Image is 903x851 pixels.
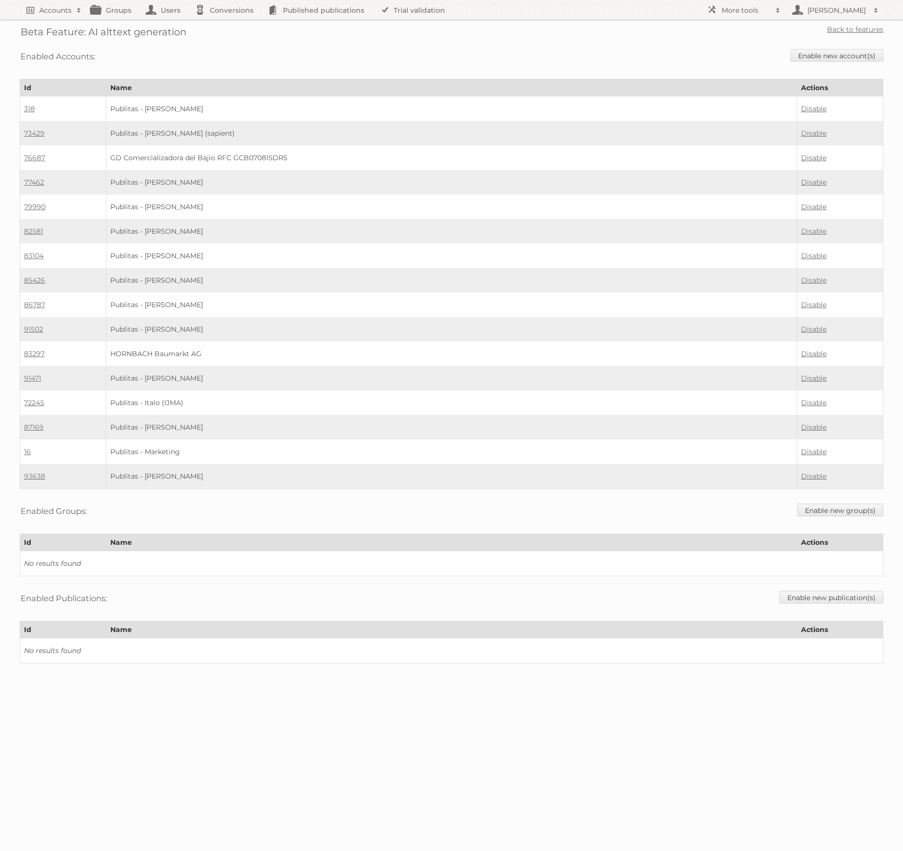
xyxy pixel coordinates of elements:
a: Enable new account(s) [790,49,883,62]
a: Back to features [827,25,883,34]
th: Actions [797,621,883,638]
td: Publitas - [PERSON_NAME] [106,415,797,439]
td: Publitas - [PERSON_NAME] [106,195,797,219]
h2: Accounts [39,5,72,15]
a: Disable [801,423,827,432]
a: Disable [801,374,827,383]
i: No results found [24,559,81,568]
i: No results found [24,646,81,655]
a: 85426 [24,276,45,285]
a: Disable [801,104,827,113]
h2: More tools [722,5,771,15]
th: Name [106,79,797,97]
h3: Enabled Groups: [21,504,87,518]
td: GD Comercializadora del Bajio RFC GCB070815DR5 [106,146,797,170]
a: 318 [24,104,35,113]
a: 83104 [24,251,44,260]
a: 86787 [24,300,45,309]
th: Actions [797,534,883,551]
td: Publitas - [PERSON_NAME] [106,170,797,195]
a: 91471 [24,374,41,383]
a: Disable [801,447,827,456]
th: Name [106,621,797,638]
td: Publitas - [PERSON_NAME] [106,243,797,268]
a: 83297 [24,349,45,358]
a: 73429 [24,129,45,138]
td: Publitas - [PERSON_NAME] [106,268,797,292]
a: 93638 [24,472,45,481]
h3: Enabled Accounts: [21,49,95,64]
a: 91502 [24,325,43,334]
a: Disable [801,300,827,309]
th: Name [106,534,797,551]
a: 77462 [24,178,44,187]
a: 82581 [24,227,43,236]
a: Disable [801,251,827,260]
td: Publitas - [PERSON_NAME] (sapient) [106,121,797,146]
td: Publitas - Italo (IJMA) [106,390,797,415]
a: Disable [801,398,827,407]
th: Id [20,79,106,97]
a: 16 [24,447,31,456]
td: Publitas - [PERSON_NAME] [106,317,797,341]
td: Publitas - [PERSON_NAME] [106,366,797,390]
a: Enable new group(s) [797,504,883,516]
td: HORNBACH Baumarkt AG [106,341,797,366]
a: Disable [801,472,827,481]
a: Disable [801,349,827,358]
a: 72245 [24,398,44,407]
td: Publitas - Marketing [106,439,797,464]
h2: Beta Feature: AI alttext generation [21,24,186,39]
a: Disable [801,276,827,285]
h2: [PERSON_NAME] [805,5,869,15]
td: Publitas - [PERSON_NAME] [106,219,797,243]
a: Disable [801,129,827,138]
td: Publitas - [PERSON_NAME] [106,97,797,122]
a: Disable [801,227,827,236]
th: Id [20,534,106,551]
a: 79990 [24,202,46,211]
a: Disable [801,202,827,211]
a: Disable [801,325,827,334]
td: Publitas - [PERSON_NAME] [106,292,797,317]
a: 76687 [24,153,45,162]
th: Actions [797,79,883,97]
a: Enable new publication(s) [779,591,883,604]
h3: Enabled Publications: [21,591,107,606]
th: Id [20,621,106,638]
td: Publitas - [PERSON_NAME] [106,464,797,489]
a: Disable [801,178,827,187]
a: Disable [801,153,827,162]
a: 87169 [24,423,44,432]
